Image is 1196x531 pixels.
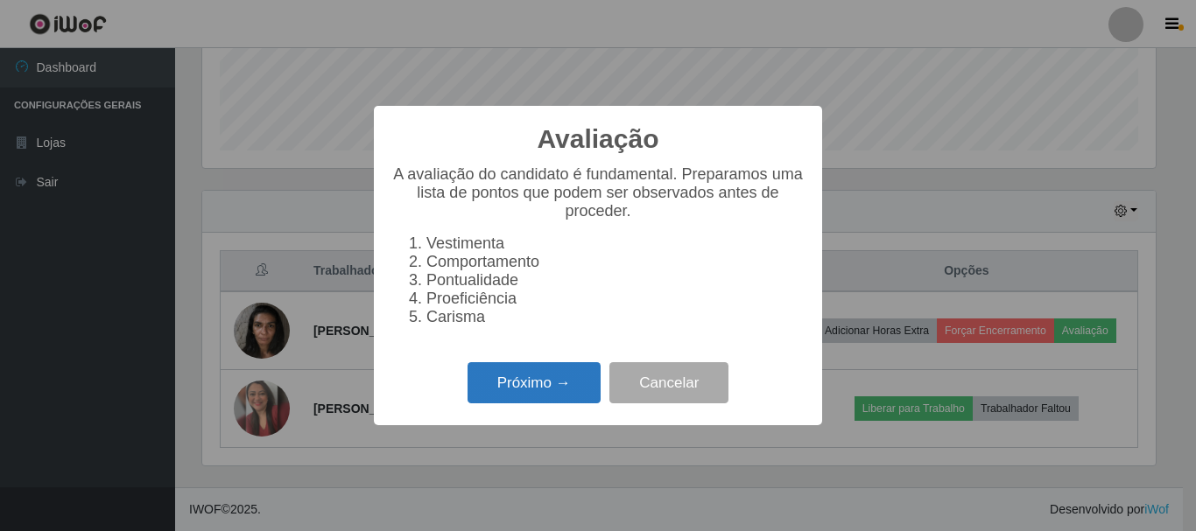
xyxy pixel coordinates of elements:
li: Proeficiência [426,290,805,308]
li: Vestimenta [426,234,805,253]
li: Pontualidade [426,271,805,290]
button: Cancelar [609,362,728,403]
p: A avaliação do candidato é fundamental. Preparamos uma lista de pontos que podem ser observados a... [391,165,805,220]
li: Comportamento [426,253,805,271]
button: Próximo → [468,362,601,403]
li: Carisma [426,308,805,326]
h2: Avaliação [538,123,659,155]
